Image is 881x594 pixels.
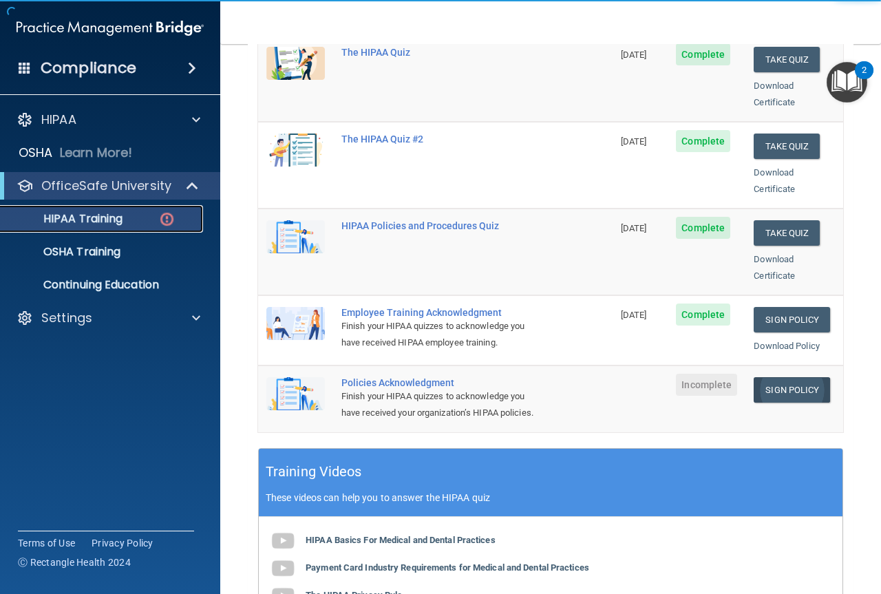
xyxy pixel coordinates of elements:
span: Complete [676,43,730,65]
span: Complete [676,304,730,326]
p: Settings [41,310,92,326]
h4: Compliance [41,59,136,78]
span: Incomplete [676,374,737,396]
span: [DATE] [621,310,647,320]
a: Download Certificate [754,81,795,107]
a: Download Certificate [754,167,795,194]
div: Employee Training Acknowledgment [341,307,544,318]
p: OSHA [19,145,53,161]
a: Settings [17,310,200,326]
span: [DATE] [621,223,647,233]
img: danger-circle.6113f641.png [158,211,176,228]
div: 2 [862,70,867,88]
a: Download Policy [754,341,820,351]
img: gray_youtube_icon.38fcd6cc.png [269,555,297,582]
div: The HIPAA Quiz [341,47,544,58]
iframe: Drift Widget Chat Controller [643,496,864,551]
p: Learn More! [60,145,133,161]
a: Sign Policy [754,307,830,332]
h5: Training Videos [266,460,362,484]
a: HIPAA [17,112,200,128]
span: [DATE] [621,136,647,147]
img: gray_youtube_icon.38fcd6cc.png [269,527,297,555]
div: HIPAA Policies and Procedures Quiz [341,220,544,231]
button: Take Quiz [754,134,820,159]
span: Complete [676,130,730,152]
a: Privacy Policy [92,536,153,550]
span: Complete [676,217,730,239]
b: Payment Card Industry Requirements for Medical and Dental Practices [306,562,589,573]
p: Continuing Education [9,278,197,292]
button: Take Quiz [754,220,820,246]
p: These videos can help you to answer the HIPAA quiz [266,492,836,503]
a: Download Certificate [754,254,795,281]
a: Sign Policy [754,377,830,403]
span: Ⓒ Rectangle Health 2024 [18,555,131,569]
button: Take Quiz [754,47,820,72]
b: HIPAA Basics For Medical and Dental Practices [306,535,496,545]
div: The HIPAA Quiz #2 [341,134,544,145]
button: Open Resource Center, 2 new notifications [827,62,867,103]
p: OfficeSafe University [41,178,171,194]
a: Terms of Use [18,536,75,550]
div: Finish your HIPAA quizzes to acknowledge you have received your organization’s HIPAA policies. [341,388,544,421]
a: OfficeSafe University [17,178,200,194]
p: HIPAA Training [9,212,123,226]
img: PMB logo [17,14,204,42]
span: [DATE] [621,50,647,60]
p: HIPAA [41,112,76,128]
div: Finish your HIPAA quizzes to acknowledge you have received HIPAA employee training. [341,318,544,351]
p: OSHA Training [9,245,120,259]
div: Policies Acknowledgment [341,377,544,388]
